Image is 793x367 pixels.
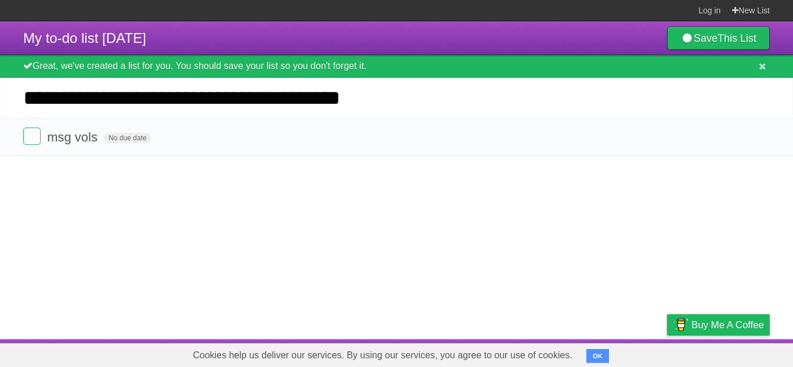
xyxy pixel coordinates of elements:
a: Suggest a feature [697,342,770,364]
a: About [513,342,537,364]
a: Developers [551,342,598,364]
span: msg vols [47,130,100,144]
a: SaveThis List [667,27,770,50]
span: Buy me a coffee [691,315,764,335]
a: Privacy [652,342,682,364]
a: Buy me a coffee [667,314,770,336]
span: My to-do list [DATE] [23,30,146,46]
button: OK [586,349,609,363]
span: No due date [104,133,151,143]
a: Terms [612,342,638,364]
span: Cookies help us deliver our services. By using our services, you agree to our use of cookies. [181,344,584,367]
img: Buy me a coffee [673,315,689,335]
b: This List [718,32,756,44]
label: Done [23,128,41,145]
